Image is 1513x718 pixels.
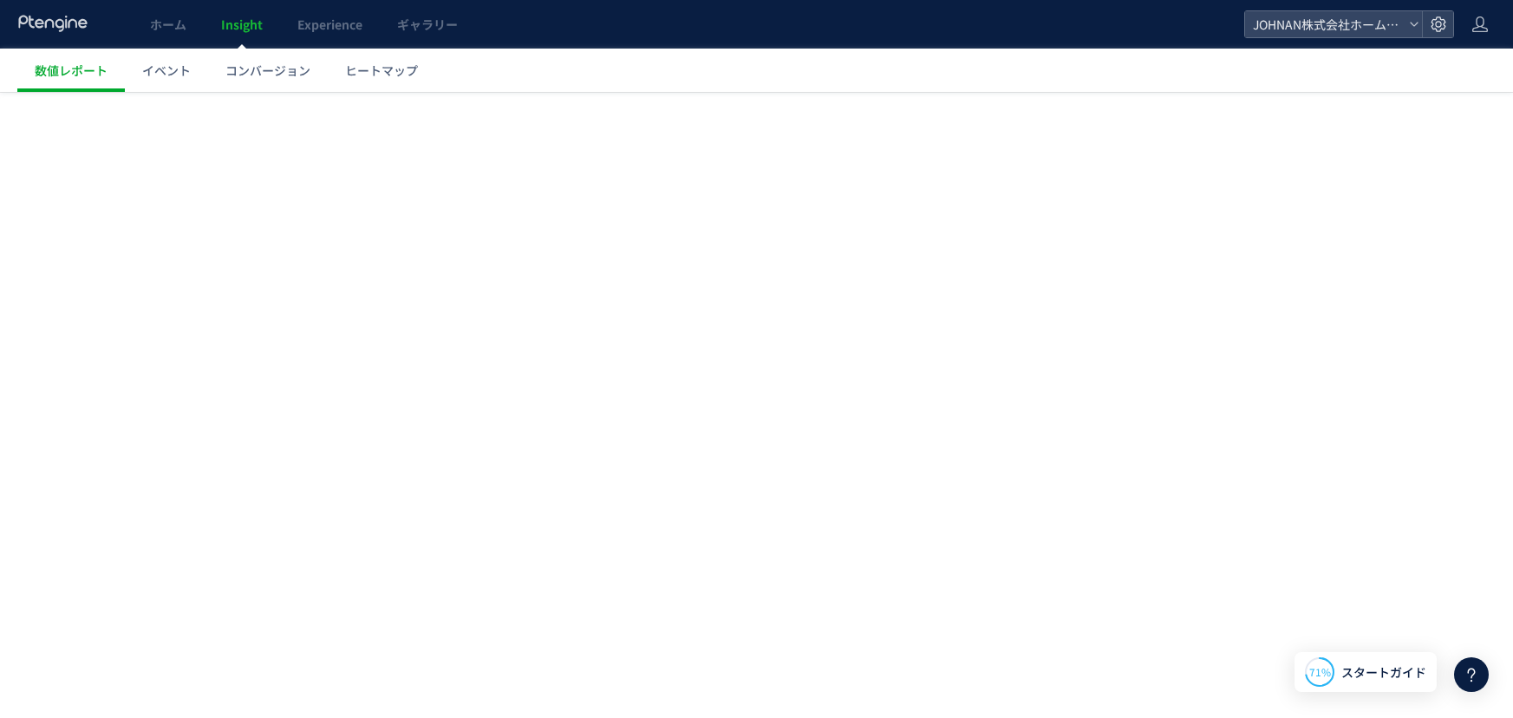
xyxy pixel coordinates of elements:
[221,16,263,33] span: Insight
[225,62,310,79] span: コンバージョン
[1309,664,1331,679] span: 71%
[397,16,458,33] span: ギャラリー
[1248,11,1402,37] span: JOHNAN株式会社ホームページ
[35,62,108,79] span: 数値レポート
[1341,663,1426,682] span: スタートガイド
[297,16,362,33] span: Experience
[142,62,191,79] span: イベント
[150,16,186,33] span: ホーム
[345,62,418,79] span: ヒートマップ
